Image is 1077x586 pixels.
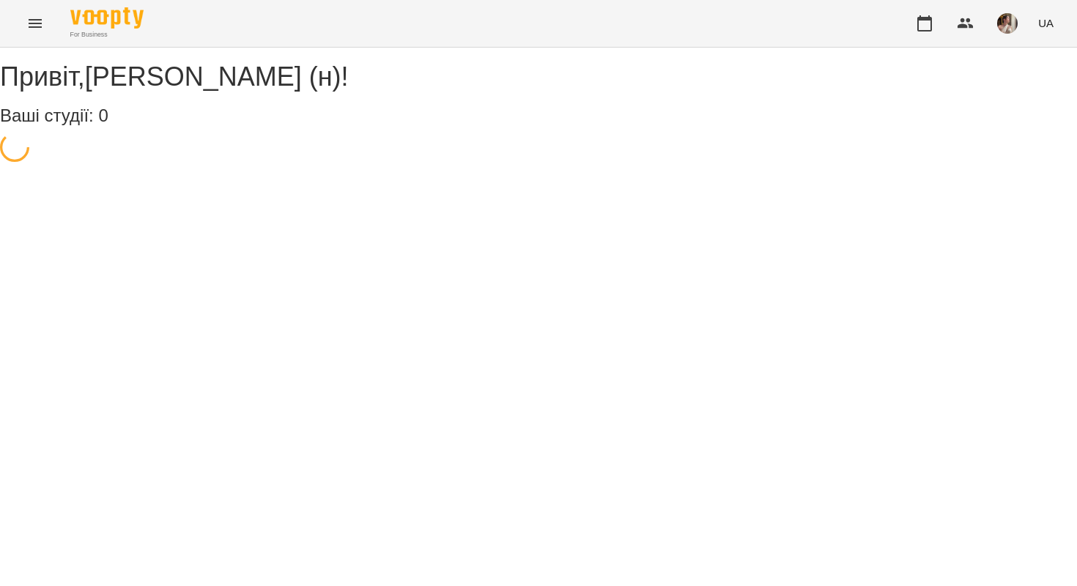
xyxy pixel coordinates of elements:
[1032,10,1059,37] button: UA
[70,30,144,40] span: For Business
[1038,15,1054,31] span: UA
[997,13,1018,34] img: 0a4dad19eba764c2f594687fe5d0a04d.jpeg
[18,6,53,41] button: Menu
[70,7,144,29] img: Voopty Logo
[98,105,108,125] span: 0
